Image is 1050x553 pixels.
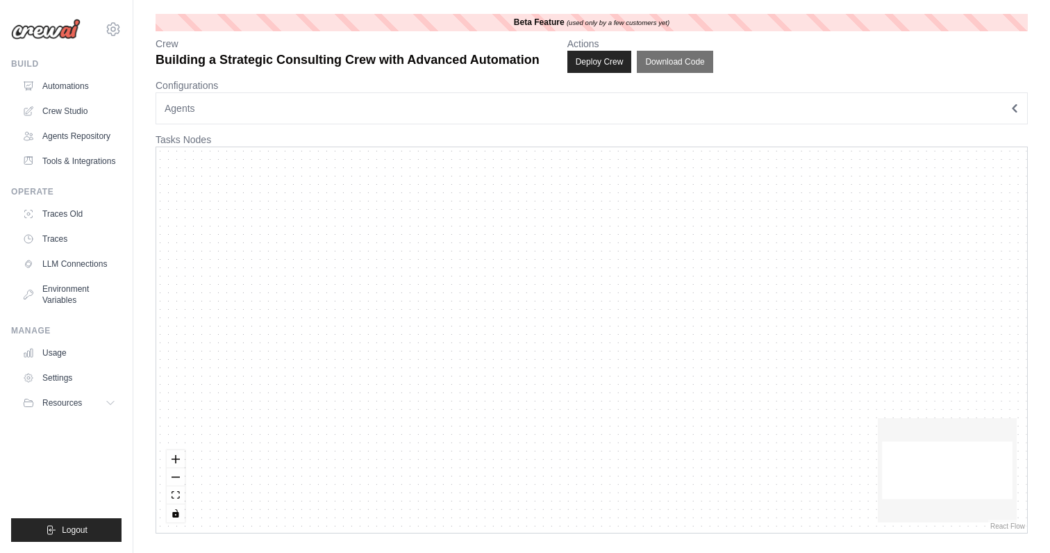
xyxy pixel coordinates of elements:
button: zoom in [167,450,185,468]
a: Traces [17,228,122,250]
button: zoom out [167,468,185,486]
p: Crew [156,37,540,51]
div: Build [11,58,122,69]
a: Environment Variables [17,278,122,311]
i: (used only by a few customers yet) [567,19,669,26]
button: Agents [156,92,1028,124]
span: Logout [62,525,87,536]
button: toggle interactivity [167,504,185,522]
a: Agents Repository [17,125,122,147]
button: Download Code [637,51,712,73]
a: Crew Studio [17,100,122,122]
a: Settings [17,367,122,389]
div: React Flow controls [167,450,185,522]
button: Logout [11,518,122,542]
a: Automations [17,75,122,97]
a: Tools & Integrations [17,150,122,172]
button: fit view [167,486,185,504]
button: Resources [17,392,122,414]
p: Actions [567,37,713,51]
p: Building a Strategic Consulting Crew with Advanced Automation [156,51,540,69]
p: Tasks Nodes [156,133,1028,147]
div: Operate [11,186,122,197]
a: LLM Connections [17,253,122,275]
a: Traces Old [17,203,122,225]
span: Resources [42,397,82,408]
img: Logo [11,19,81,40]
a: Usage [17,342,122,364]
p: Configurations [156,79,1028,92]
b: Beta Feature [514,17,565,27]
div: Manage [11,325,122,336]
button: Deploy Crew [567,51,632,73]
span: Agents [165,101,195,115]
a: React Flow attribution [990,522,1025,530]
